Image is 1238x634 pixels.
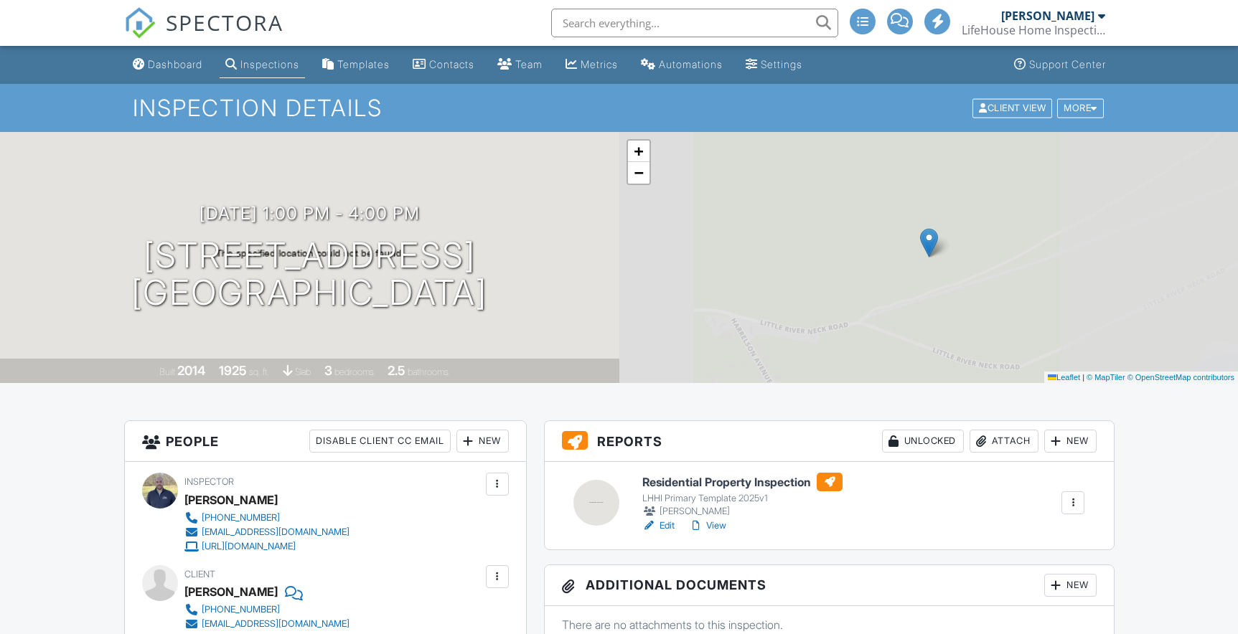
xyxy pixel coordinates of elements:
a: Team [492,52,548,78]
input: Search everything... [551,9,838,37]
div: [PERSON_NAME] [1001,9,1094,23]
a: Edit [642,519,675,533]
span: Built [159,366,175,377]
p: There are no attachments to this inspection. [562,617,1097,633]
div: New [1044,574,1097,597]
a: [PHONE_NUMBER] [184,602,350,617]
span: | [1082,373,1084,382]
h3: People [125,421,526,462]
a: Contacts [407,52,480,78]
div: LHHI Primary Template 2025v1 [642,493,843,504]
div: Support Center [1029,58,1106,70]
a: View [689,519,726,533]
div: [PHONE_NUMBER] [202,512,280,524]
a: Dashboard [127,52,208,78]
h3: [DATE] 1:00 pm - 4:00 pm [200,204,420,223]
span: Client [184,569,215,579]
div: [PHONE_NUMBER] [202,604,280,615]
a: Zoom out [628,162,650,184]
div: 3 [324,363,332,378]
a: [EMAIL_ADDRESS][DOMAIN_NAME] [184,525,350,539]
img: The Best Home Inspection Software - Spectora [124,7,156,39]
span: bathrooms [408,366,449,377]
div: Templates [337,58,390,70]
h1: [STREET_ADDRESS] [GEOGRAPHIC_DATA] [131,237,487,313]
div: [EMAIL_ADDRESS][DOMAIN_NAME] [202,526,350,538]
h1: Inspection Details [133,95,1105,120]
a: [EMAIL_ADDRESS][DOMAIN_NAME] [184,617,350,631]
img: Marker [920,228,938,257]
div: Contacts [429,58,474,70]
div: Client View [972,98,1052,118]
div: [URL][DOMAIN_NAME] [202,541,296,552]
a: Leaflet [1048,373,1080,382]
div: New [456,430,509,453]
a: © MapTiler [1087,373,1125,382]
a: © OpenStreetMap contributors [1127,373,1234,382]
h3: Additional Documents [545,565,1114,606]
div: [EMAIL_ADDRESS][DOMAIN_NAME] [202,618,350,630]
a: Client View [971,102,1056,113]
div: [PERSON_NAME] [184,581,278,602]
div: Team [515,58,543,70]
div: Dashboard [148,58,202,70]
a: SPECTORA [124,19,283,49]
span: bedrooms [334,366,374,377]
a: [PHONE_NUMBER] [184,511,350,525]
span: slab [295,366,311,377]
a: Settings [740,52,808,78]
a: Metrics [560,52,624,78]
span: SPECTORA [166,7,283,37]
a: Inspections [220,52,305,78]
span: sq. ft. [249,366,269,377]
div: 1925 [219,363,247,378]
h6: Residential Property Inspection [642,473,843,491]
div: LifeHouse Home Inspections [962,23,1105,37]
div: [PERSON_NAME] [184,489,278,511]
div: Automations [659,58,723,70]
a: Automations (Advanced) [635,52,728,78]
span: + [634,142,643,160]
div: Inspections [240,58,299,70]
div: Attach [970,430,1038,453]
div: New [1044,430,1097,453]
div: More [1057,98,1104,118]
span: − [634,164,643,181]
div: 2.5 [388,363,405,378]
div: [PERSON_NAME] [642,504,843,519]
h3: Reports [545,421,1114,462]
span: Inspector [184,476,234,487]
div: Disable Client CC Email [309,430,451,453]
a: Support Center [1008,52,1112,78]
div: Settings [761,58,802,70]
div: Unlocked [882,430,964,453]
div: 2014 [177,363,205,378]
div: Metrics [581,58,618,70]
a: [URL][DOMAIN_NAME] [184,539,350,554]
a: Residential Property Inspection LHHI Primary Template 2025v1 [PERSON_NAME] [642,473,843,519]
a: Templates [316,52,395,78]
a: Zoom in [628,141,650,162]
